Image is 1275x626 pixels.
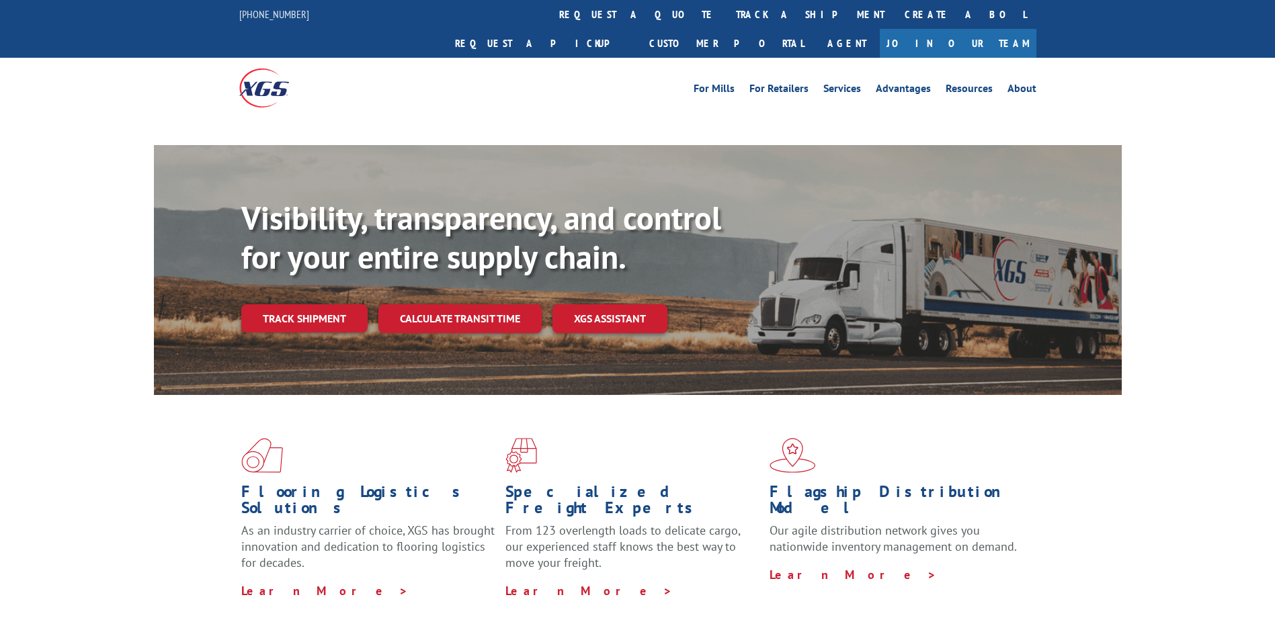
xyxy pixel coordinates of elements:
[505,523,759,582] p: From 123 overlength loads to delicate cargo, our experienced staff knows the best way to move you...
[876,83,931,98] a: Advantages
[823,83,861,98] a: Services
[241,523,495,570] span: As an industry carrier of choice, XGS has brought innovation and dedication to flooring logistics...
[241,304,368,332] a: Track shipment
[241,438,283,473] img: xgs-icon-total-supply-chain-intelligence-red
[880,29,1036,58] a: Join Our Team
[239,7,309,21] a: [PHONE_NUMBER]
[749,83,809,98] a: For Retailers
[1007,83,1036,98] a: About
[505,583,673,598] a: Learn More >
[770,438,816,473] img: xgs-icon-flagship-distribution-model-red
[770,523,1017,554] span: Our agile distribution network gives you nationwide inventory management on demand.
[694,83,735,98] a: For Mills
[378,304,542,333] a: Calculate transit time
[639,29,814,58] a: Customer Portal
[770,484,1024,523] h1: Flagship Distribution Model
[241,484,495,523] h1: Flooring Logistics Solutions
[445,29,639,58] a: Request a pickup
[814,29,880,58] a: Agent
[241,583,409,598] a: Learn More >
[505,438,537,473] img: xgs-icon-focused-on-flooring-red
[946,83,993,98] a: Resources
[505,484,759,523] h1: Specialized Freight Experts
[770,567,937,582] a: Learn More >
[241,197,721,277] b: Visibility, transparency, and control for your entire supply chain.
[552,304,667,333] a: XGS ASSISTANT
